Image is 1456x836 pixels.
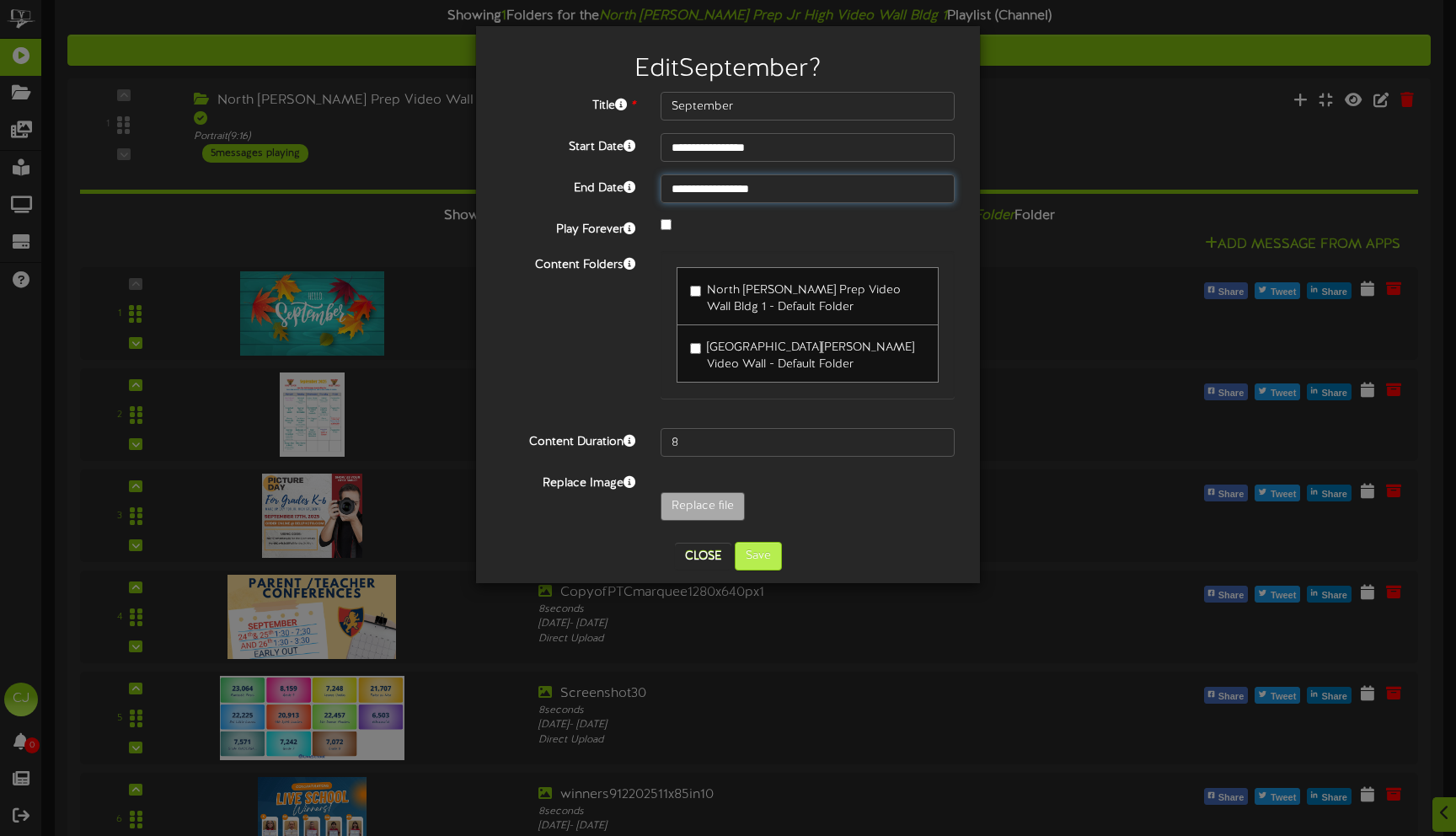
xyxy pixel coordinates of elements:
label: Replace Image [489,469,648,492]
button: Close [675,543,731,570]
span: [GEOGRAPHIC_DATA][PERSON_NAME] Video Wall - Default Folder [707,341,914,371]
input: North [PERSON_NAME] Prep Video Wall Bldg 1 - Default Folder [690,286,701,297]
span: North [PERSON_NAME] Prep Video Wall Bldg 1 - Default Folder [707,284,901,313]
label: Content Folders [489,251,648,274]
input: [GEOGRAPHIC_DATA][PERSON_NAME] Video Wall - Default Folder [690,343,701,354]
label: Start Date [489,133,648,156]
h2: Edit September ? [501,56,955,83]
input: Title [661,92,955,121]
label: End Date [489,174,648,197]
label: Title [489,92,648,115]
button: Save [735,542,782,571]
label: Play Forever [489,216,648,238]
label: Content Duration [489,428,648,451]
input: 15 [661,428,955,457]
